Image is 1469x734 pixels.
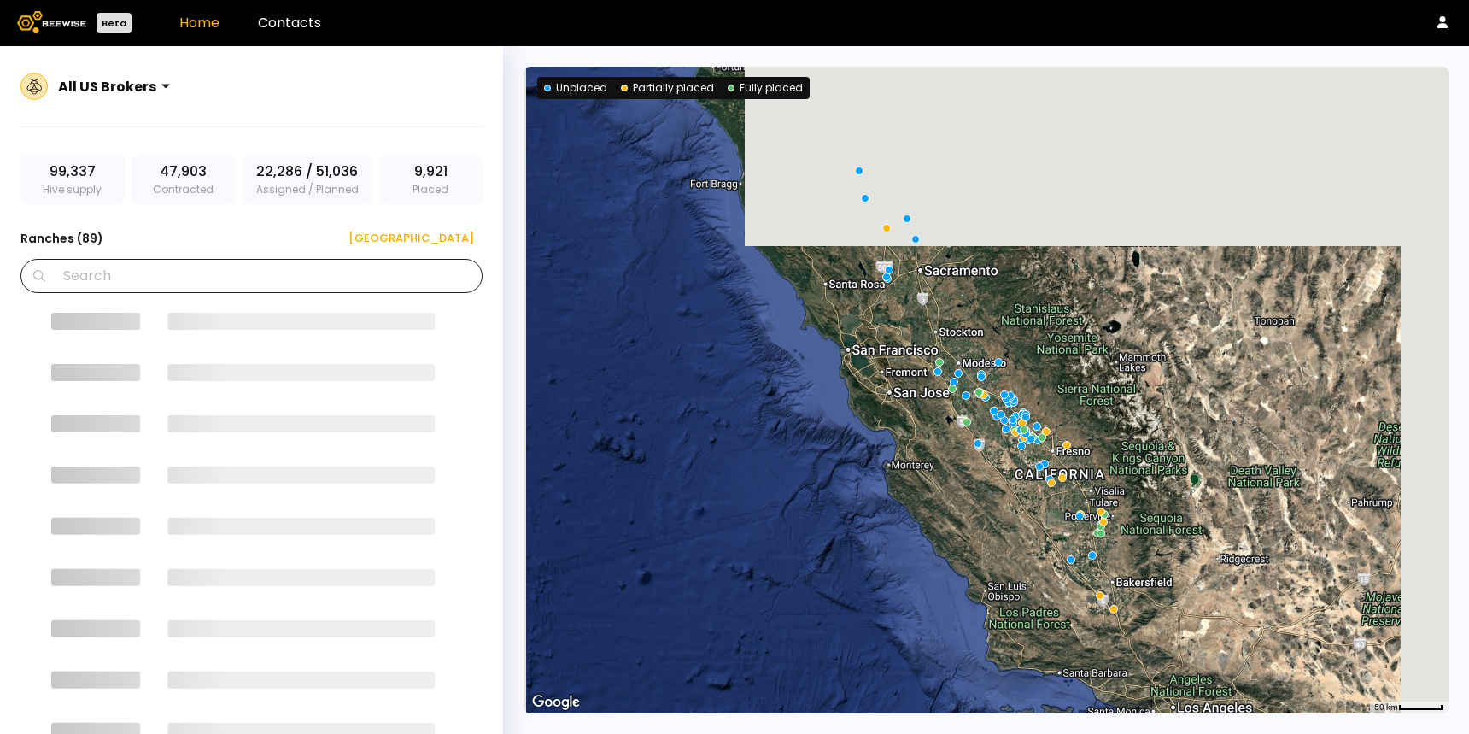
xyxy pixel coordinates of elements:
[528,691,584,713] img: Google
[20,226,103,250] h3: Ranches ( 89 )
[414,161,448,182] span: 9,921
[160,161,207,182] span: 47,903
[1369,702,1449,713] button: Map Scale: 50 km per 49 pixels
[20,155,125,204] div: Hive supply
[728,80,803,96] div: Fully placed
[132,155,236,204] div: Contracted
[243,155,372,204] div: Assigned / Planned
[17,11,86,33] img: Beewise logo
[379,155,483,204] div: Placed
[179,13,219,32] a: Home
[97,13,132,33] div: Beta
[258,13,321,32] a: Contacts
[50,161,96,182] span: 99,337
[528,691,584,713] a: Open this area in Google Maps (opens a new window)
[337,230,474,247] div: [GEOGRAPHIC_DATA]
[256,161,358,182] span: 22,286 / 51,036
[1374,702,1398,712] span: 50 km
[328,225,483,252] button: [GEOGRAPHIC_DATA]
[544,80,607,96] div: Unplaced
[58,76,156,97] div: All US Brokers
[621,80,714,96] div: Partially placed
